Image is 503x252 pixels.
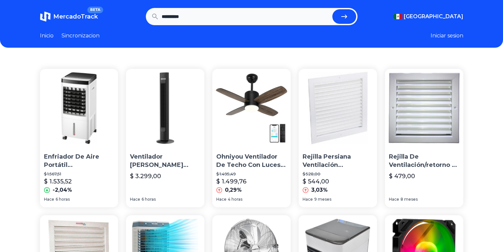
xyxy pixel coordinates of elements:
[216,197,227,202] span: Hace
[299,69,377,207] a: Rejilla Persiana Ventilación 200x200mm Wg-200 AluminioRejilla Persiana Ventilación 200x200mm Wg-2...
[53,13,98,20] span: MercadoTrack
[303,172,373,177] p: $ 528,00
[87,7,103,13] span: BETA
[126,69,204,207] a: Ventilador Lasko T48339 De Torre Con Control 4 VelocidadesVentilador [PERSON_NAME] T48339 [PERSON...
[228,197,242,202] span: 4 horas
[44,153,114,169] p: Enfriador De Aire Portátil Acondicionado Ventilador Frio 10l
[216,172,287,177] p: $ 1.495,49
[431,32,463,40] button: Iniciar sesion
[40,69,118,207] a: Enfriador De Aire Portátil Acondicionado Ventilador Frio 10lEnfriador De Aire Portátil Acondicion...
[142,197,156,202] span: 6 horas
[130,153,200,169] p: Ventilador [PERSON_NAME] T48339 [PERSON_NAME] Con Control 4 Velocidades
[303,153,373,169] p: Rejilla Persiana Ventilación 200x200mm Wg-200 Aluminio
[389,172,415,181] p: $ 479,00
[44,172,114,177] p: $ 1.567,51
[40,11,98,22] a: MercadoTrackBETA
[385,69,463,207] a: Rejilla De Ventilación/retorno 8 X 6 Interno A 45° (acero)Rejilla De Ventilación/retorno 8 X 6 In...
[40,32,54,40] a: Inicio
[44,197,54,202] span: Hace
[303,197,313,202] span: Hace
[303,177,329,186] p: $ 544,00
[404,13,463,21] span: [GEOGRAPHIC_DATA]
[311,186,328,194] p: 3,03%
[62,32,100,40] a: Sincronizacion
[212,69,291,147] img: Ohniyou Ventilador De Techo Con Luces Abanico De Techo 38''
[400,197,418,202] span: 8 meses
[40,69,118,147] img: Enfriador De Aire Portátil Acondicionado Ventilador Frio 10l
[385,69,463,147] img: Rejilla De Ventilación/retorno 8 X 6 Interno A 45° (acero)
[130,197,140,202] span: Hace
[212,69,291,207] a: Ohniyou Ventilador De Techo Con Luces Abanico De Techo 38''Ohniyou Ventilador De Techo Con Luces ...
[216,153,287,169] p: Ohniyou Ventilador De Techo Con Luces Abanico De Techo 38''
[40,11,51,22] img: MercadoTrack
[130,172,161,181] p: $ 3.299,00
[44,177,72,186] p: $ 1.535,52
[389,153,459,169] p: Rejilla De Ventilación/retorno 8 X 6 Interno A 45° (acero)
[216,177,246,186] p: $ 1.499,76
[393,14,402,19] img: Mexico
[389,197,399,202] span: Hace
[56,197,70,202] span: 6 horas
[393,13,463,21] button: [GEOGRAPHIC_DATA]
[299,69,377,147] img: Rejilla Persiana Ventilación 200x200mm Wg-200 Aluminio
[126,69,204,147] img: Ventilador Lasko T48339 De Torre Con Control 4 Velocidades
[225,186,242,194] p: 0,29%
[314,197,331,202] span: 9 meses
[53,186,72,194] p: -2,04%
